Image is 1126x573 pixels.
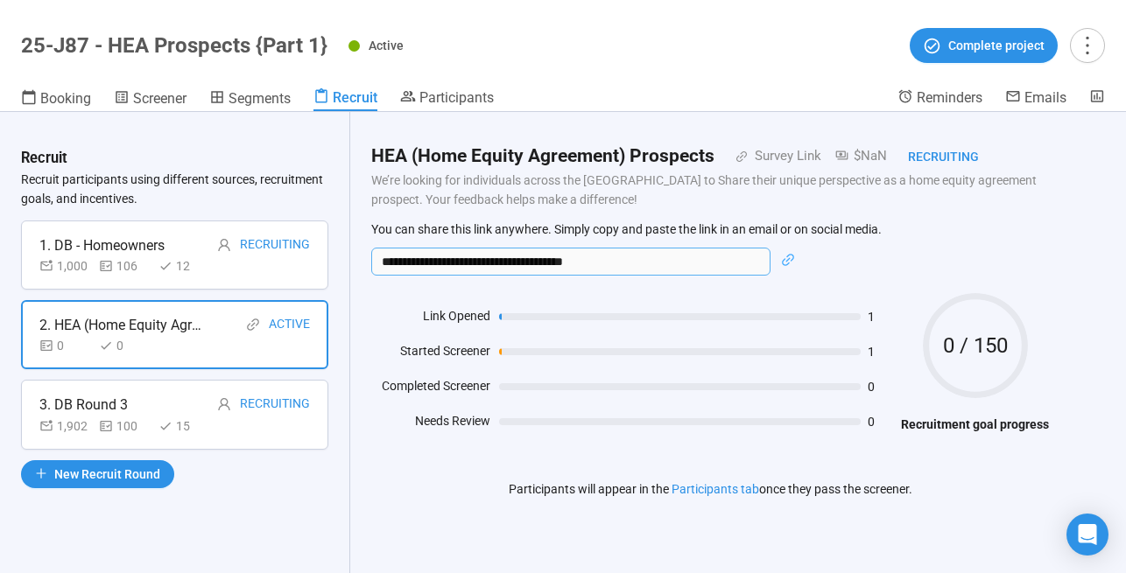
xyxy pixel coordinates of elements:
[910,28,1058,63] button: Complete project
[158,256,211,276] div: 12
[114,88,186,111] a: Screener
[21,460,174,488] button: plusNew Recruit Round
[39,314,206,336] div: 2. HEA (Home Equity Agreement) Prospects
[371,376,490,402] div: Completed Screener
[868,381,892,393] span: 0
[246,318,260,332] span: link
[901,415,1049,434] h4: Recruitment goal progress
[39,416,92,436] div: 1,902
[868,346,892,358] span: 1
[99,416,151,436] div: 100
[40,90,91,107] span: Booking
[371,306,490,332] div: Link Opened
[217,397,231,411] span: user
[1024,89,1066,106] span: Emails
[868,416,892,428] span: 0
[672,482,759,496] a: Participants tab
[269,314,310,336] div: Active
[419,89,494,106] span: Participants
[313,88,377,111] a: Recruit
[39,234,165,256] div: 1. DB - Homeowners
[371,142,714,171] h2: HEA (Home Equity Agreement) Prospects
[209,88,291,111] a: Segments
[1075,33,1099,57] span: more
[371,171,1049,209] p: We’re looking for individuals across the [GEOGRAPHIC_DATA] to Share their unique perspective as a...
[714,150,748,163] span: link
[229,90,291,107] span: Segments
[21,170,328,208] p: Recruit participants using different sources, recruitment goals, and incentives.
[821,146,887,167] div: $NaN
[371,411,490,437] div: Needs Review
[333,89,377,106] span: Recruit
[39,256,92,276] div: 1,000
[917,89,982,106] span: Reminders
[748,146,821,167] div: Survey Link
[371,341,490,367] div: Started Screener
[887,147,979,166] div: Recruiting
[99,256,151,276] div: 106
[369,38,404,52] span: Active
[21,147,67,170] h3: Recruit
[240,394,310,416] div: Recruiting
[371,221,1049,237] p: You can share this link anywhere. Simply copy and paste the link in an email or on social media.
[897,88,982,109] a: Reminders
[1066,514,1108,556] div: Open Intercom Messenger
[868,311,892,323] span: 1
[21,88,91,111] a: Booking
[158,416,211,436] div: 15
[54,465,160,484] span: New Recruit Round
[509,479,912,499] p: Participants will appear in the once they pass the screener.
[21,33,327,58] h1: 25-J87 - HEA Prospects {Part 1}
[1070,28,1105,63] button: more
[781,253,795,267] span: link
[35,467,47,479] span: plus
[39,394,128,416] div: 3. DB Round 3
[948,36,1045,55] span: Complete project
[240,234,310,256] div: Recruiting
[99,336,151,355] div: 0
[217,238,231,252] span: user
[133,90,186,107] span: Screener
[923,335,1028,356] span: 0 / 150
[39,336,92,355] div: 0
[1005,88,1066,109] a: Emails
[400,88,494,109] a: Participants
